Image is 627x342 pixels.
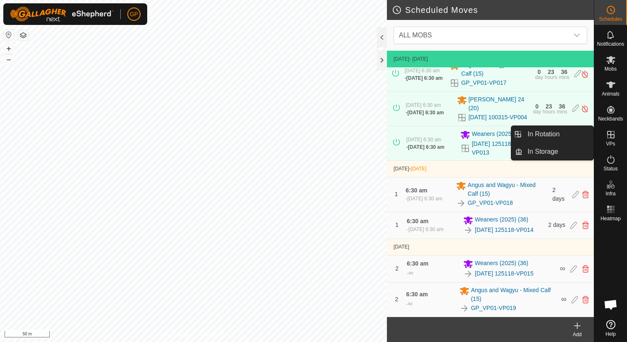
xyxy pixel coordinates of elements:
span: 1 [395,221,399,228]
span: [DATE] [411,166,427,172]
a: GP_VP01-VP017 [461,79,506,87]
a: GP_VP01-VP018 [468,199,513,207]
img: Turn off schedule move [581,70,589,79]
span: 6:30 am [407,260,428,267]
span: In Storage [527,147,558,157]
div: hours [542,109,555,114]
span: ∞ [408,300,413,307]
a: [DATE] 125118-VP015 [475,269,533,278]
a: [DATE] 125118-VP014 [475,226,533,234]
a: In Storage [522,143,593,160]
span: Angus and Wagyu - Mixed Calf (15) [468,181,547,198]
span: VPs [606,141,615,146]
span: GP [130,10,138,19]
div: - [406,195,442,202]
img: To [459,303,469,313]
span: [DATE] 6:30 am [407,196,442,202]
button: + [4,44,14,54]
span: ∞ [561,295,566,303]
span: Mobs [605,66,617,71]
span: Status [603,166,617,171]
div: 0 [535,103,539,109]
span: - [409,166,427,172]
div: 23 [548,69,554,75]
span: [DATE] [394,244,409,250]
span: 6:30 am [407,218,428,224]
span: [DATE] 6:30 am [405,68,440,74]
div: 0 [537,69,541,75]
span: 6:30 am [406,291,428,298]
img: Gallagher Logo [10,7,114,22]
a: Contact Us [202,331,226,339]
span: Weaners (2025) (36) [472,130,525,140]
div: day [535,75,543,80]
span: 2 [395,296,398,303]
button: Map Layers [18,30,28,40]
span: Schedules [599,17,622,22]
span: 1 [395,191,398,197]
span: [DATE] 6:30 am [406,102,441,108]
span: ∞ [408,269,413,276]
div: Open chat [598,292,623,317]
span: 2 days [552,187,565,202]
span: In Rotation [527,129,559,139]
a: In Rotation [522,126,593,143]
span: Weaners (2025) (36) [475,215,528,225]
span: Neckbands [598,116,623,121]
a: Privacy Policy [160,331,192,339]
img: To [456,198,466,208]
span: Infra [605,191,615,196]
span: [DATE] 6:30 am [408,144,445,150]
a: Help [594,317,627,340]
span: ALL MOBS [399,32,432,39]
span: Angus and Wagyu - Mixed Calf (15) [471,286,557,303]
div: - [406,299,413,309]
div: hours [545,75,557,80]
span: 2 days [548,221,565,228]
div: mins [559,75,569,80]
span: Weaners (2025) (36) [475,259,528,269]
div: - [407,226,443,233]
h2: Scheduled Moves [392,5,594,15]
div: - [406,109,444,116]
a: [DATE] 125118-VP013 [472,140,527,157]
span: [DATE] 6:30 am [406,75,443,81]
span: 6:30 am [406,187,427,194]
span: [DATE] 6:30 am [408,110,444,116]
div: 36 [561,69,568,75]
span: [DATE] 6:30 am [406,137,441,143]
div: dropdown trigger [569,27,585,44]
img: Turn off schedule move [581,104,589,113]
span: Animals [602,91,620,96]
button: – [4,54,14,64]
li: In Storage [511,143,593,160]
div: - [406,143,445,151]
span: [DATE] [394,166,409,172]
img: To [463,225,473,235]
li: In Rotation [511,126,593,143]
span: Help [605,332,616,337]
div: 23 [546,103,552,109]
span: ∞ [560,264,565,273]
img: To [463,269,473,279]
span: 2 [395,265,399,272]
div: - [407,268,413,278]
div: Add [561,331,594,338]
a: GP_VP01-VP019 [471,304,516,312]
a: [DATE] 100315-VP004 [469,113,527,122]
div: day [533,109,541,114]
div: - [405,74,443,82]
span: Notifications [597,42,624,47]
span: Heatmap [600,216,621,221]
div: 36 [559,103,565,109]
span: [DATE] 6:30 am [408,226,443,232]
span: [DATE] [394,56,409,62]
span: Angus and Wagyu - Mixed Calf (15) [461,61,530,78]
button: Reset Map [4,30,14,40]
span: ALL MOBS [396,27,569,44]
div: mins [557,109,567,114]
span: [PERSON_NAME] 24 (20) [469,95,528,113]
span: - [DATE] [409,56,428,62]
